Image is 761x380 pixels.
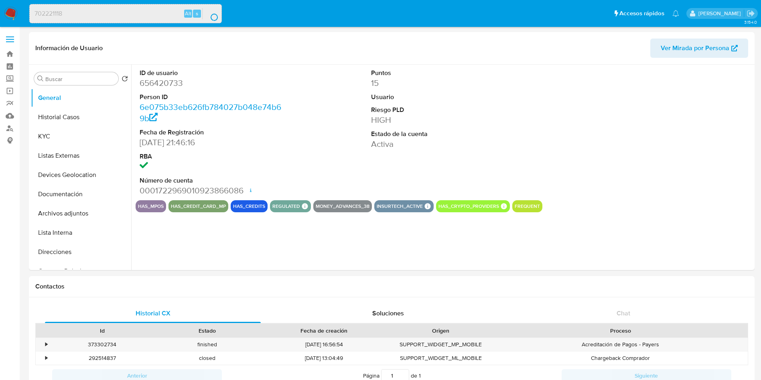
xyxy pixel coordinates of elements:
p: ivonne.perezonofre@mercadolibre.com.mx [698,10,744,17]
dt: Puntos [371,69,517,77]
dt: Riesgo PLD [371,106,517,114]
div: SUPPORT_WIDGET_ML_MOBILE [388,352,493,365]
button: General [31,88,131,108]
button: has_mpos [138,205,164,208]
a: Notificaciones [672,10,679,17]
dt: Person ID [140,93,286,102]
button: frequent [515,205,540,208]
dd: [DATE] 21:46:16 [140,137,286,148]
button: search-icon [202,8,219,19]
button: Archivos adjuntos [31,204,131,223]
div: Id [55,327,149,335]
span: Accesos rápidos [619,9,664,18]
div: • [45,341,47,348]
dd: HIGH [371,114,517,126]
span: Chat [617,309,630,318]
dt: ID de usuario [140,69,286,77]
h1: Contactos [35,282,748,291]
a: 6e075b33eb626fb784027b048e74b69b [140,101,281,124]
button: has_crypto_providers [438,205,499,208]
dt: RBA [140,152,286,161]
button: Lista Interna [31,223,131,242]
span: Historial CX [136,309,170,318]
div: Origen [394,327,488,335]
button: KYC [31,127,131,146]
div: Estado [160,327,254,335]
div: finished [155,338,260,351]
span: Ver Mirada por Persona [661,39,729,58]
div: Acreditación de Pagos - Payers [493,338,748,351]
button: insurtech_active [377,205,423,208]
button: Historial Casos [31,108,131,127]
button: money_advances_38 [316,205,369,208]
dd: 656420733 [140,77,286,89]
div: • [45,354,47,362]
button: Ver Mirada por Persona [650,39,748,58]
div: Proceso [499,327,742,335]
div: closed [155,352,260,365]
button: Devices Geolocation [31,165,131,185]
button: Cruces y Relaciones [31,262,131,281]
button: Direcciones [31,242,131,262]
span: 1 [419,372,421,380]
span: Alt [185,10,191,17]
div: SUPPORT_WIDGET_MP_MOBILE [388,338,493,351]
span: s [196,10,198,17]
h1: Información de Usuario [35,44,103,52]
dt: Fecha de Registración [140,128,286,137]
dd: Activa [371,138,517,150]
div: Fecha de creación [266,327,383,335]
button: regulated [272,205,300,208]
dd: 0001722969010923866086 [140,185,286,196]
input: Buscar [45,75,115,83]
div: [DATE] 13:04:49 [260,352,388,365]
button: Documentación [31,185,131,204]
button: Volver al orden por defecto [122,75,128,84]
button: Buscar [37,75,44,82]
dt: Número de cuenta [140,176,286,185]
div: 292514837 [50,352,155,365]
div: Chargeback Comprador [493,352,748,365]
input: Buscar usuario o caso... [30,8,221,19]
button: has_credit_card_mp [171,205,226,208]
dt: Usuario [371,93,517,102]
dd: 15 [371,77,517,89]
div: 373302734 [50,338,155,351]
a: Salir [747,9,755,18]
span: Soluciones [372,309,404,318]
button: Listas Externas [31,146,131,165]
div: [DATE] 16:56:54 [260,338,388,351]
button: has_credits [233,205,265,208]
dt: Estado de la cuenta [371,130,517,138]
